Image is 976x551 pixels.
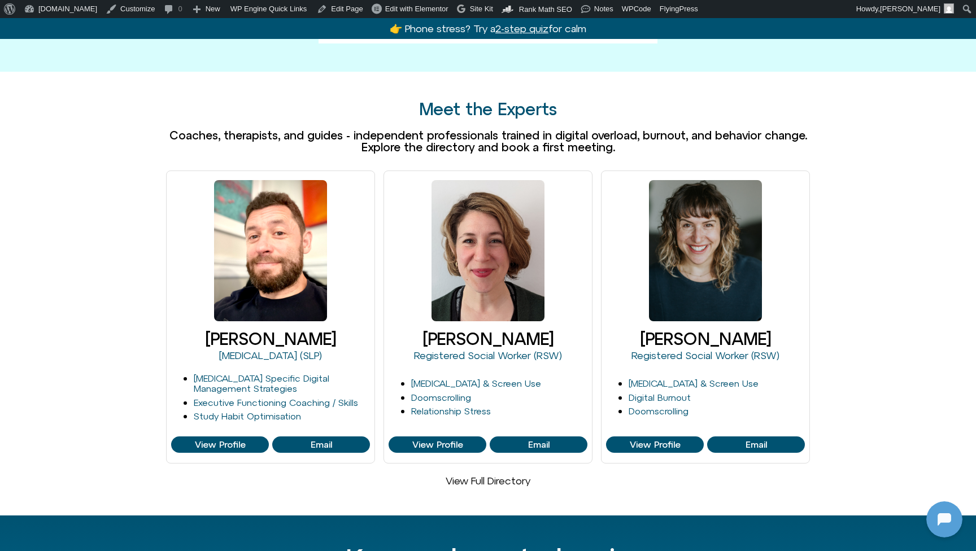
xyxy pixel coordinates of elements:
[390,23,586,34] a: 👉 Phone stress? Try a2-step quizfor calm
[166,100,810,119] h2: Meet the Experts
[707,436,805,453] a: View Profile of Cleo Haber
[385,5,448,13] span: Edit with Elementor
[171,436,269,453] a: View Profile of Craig Selinger
[3,164,19,180] img: N5FCcHC.png
[32,281,202,335] p: Looks like you stepped away—no worries. Message me when you're ready. What feels like a good next...
[470,5,493,13] span: Site Kit
[194,373,329,394] a: [MEDICAL_DATA] Specific Digital Management Strategies
[195,440,246,450] span: View Profile
[19,364,175,375] textarea: Message Input
[411,392,471,403] a: Doomscrolling
[194,411,301,421] a: Study Habit Optimisation
[205,329,336,348] a: [PERSON_NAME]
[606,436,704,453] a: View Profile of Cleo Haber
[32,194,202,262] p: Makes sense — you want clarity. When do you reach for your phone most [DATE]? Choose one: 1) Morn...
[519,5,572,14] span: Rank Math SEO
[10,6,28,24] img: N5FCcHC.png
[446,475,530,487] a: View Full Directory
[422,329,554,348] a: [PERSON_NAME]
[178,5,197,24] svg: Restart Conversation Button
[746,440,767,450] span: Email
[528,440,550,450] span: Email
[98,93,128,106] p: [DATE]
[311,440,332,450] span: Email
[194,397,358,408] a: Executive Functioning Coaching / Skills
[411,406,491,416] a: Relationship Stress
[32,121,202,175] p: Good to see you. Phone focus time. Which moment [DATE] grabs your phone the most? Choose one: 1) ...
[411,378,541,388] a: [MEDICAL_DATA] & Screen Use
[3,324,19,340] img: N5FCcHC.png
[3,3,223,27] button: Expand Header Button
[169,129,807,154] span: Coaches, therapists, and guides - independent professionals trained in digital overload, burnout,...
[495,23,548,34] u: 2-step quiz
[414,349,562,361] a: Registered Social Worker (RSW)
[412,440,463,450] span: View Profile
[926,501,962,537] iframe: Botpress
[197,5,216,24] svg: Close Chatbot Button
[631,349,779,361] a: Registered Social Worker (RSW)
[193,360,211,378] svg: Voice Input Button
[880,5,940,13] span: [PERSON_NAME]
[640,329,771,348] a: [PERSON_NAME]
[70,28,156,44] h1: [DOMAIN_NAME]
[3,251,19,266] img: N5FCcHC.png
[219,349,322,361] a: [MEDICAL_DATA] (SLP)
[629,392,691,403] a: Digital Burnout
[629,406,689,416] a: Doomscrolling
[629,378,759,388] a: [MEDICAL_DATA] & Screen Use
[389,436,486,453] a: View Profile of Jessie Kussin
[33,7,173,22] h2: [DOMAIN_NAME]
[630,440,681,450] span: View Profile
[272,436,370,453] a: View Profile of Craig Selinger
[490,436,587,453] a: View Profile of Jessie Kussin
